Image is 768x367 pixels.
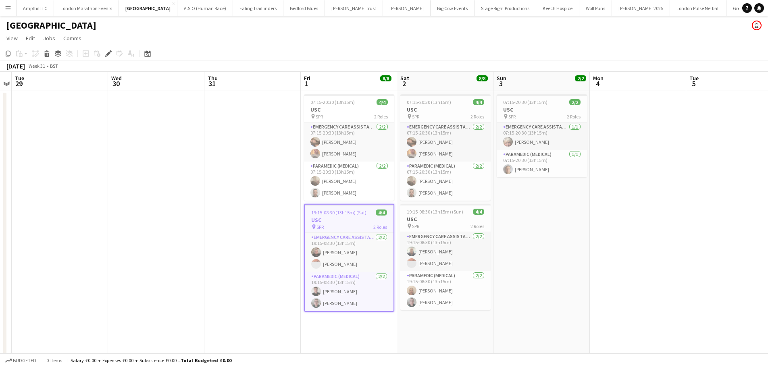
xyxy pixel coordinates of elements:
app-card-role: Paramedic (Medical)2/219:15-08:30 (13h15m)[PERSON_NAME][PERSON_NAME] [305,272,393,311]
span: 2 [399,79,409,88]
app-job-card: 07:15-20:30 (13h15m)4/4USC SPR2 RolesEmergency Care Assistant (Medical)2/207:15-20:30 (13h15m)[PE... [400,94,491,201]
span: SPR [412,223,419,229]
button: [PERSON_NAME] trust [325,0,383,16]
app-card-role: Emergency Care Assistant (Medical)1/107:15-20:30 (13h15m)[PERSON_NAME] [497,122,587,150]
h3: USC [400,106,491,113]
app-job-card: 07:15-20:30 (13h15m)4/4USC SPR2 RolesEmergency Care Assistant (Medical)2/207:15-20:30 (13h15m)[PE... [304,94,394,201]
button: Ealing Trailfinders [233,0,283,16]
button: [GEOGRAPHIC_DATA] [119,0,177,16]
div: [DATE] [6,62,25,70]
span: 2 Roles [470,114,484,120]
span: Jobs [43,35,55,42]
app-card-role: Paramedic (Medical)2/207:15-20:30 (13h15m)[PERSON_NAME][PERSON_NAME] [400,162,491,201]
h3: USC [304,106,394,113]
a: Jobs [40,33,58,44]
app-card-role: Paramedic (Medical)2/207:15-20:30 (13h15m)[PERSON_NAME][PERSON_NAME] [304,162,394,201]
div: 1 Job [575,82,586,88]
span: 29 [14,79,24,88]
a: Edit [23,33,38,44]
button: Bedford Blues [283,0,325,16]
a: View [3,33,21,44]
span: Comms [63,35,81,42]
span: SPR [316,114,323,120]
span: Thu [208,75,218,82]
app-card-role: Emergency Care Assistant (Medical)2/219:15-08:30 (13h15m)[PERSON_NAME][PERSON_NAME] [305,233,393,272]
button: [PERSON_NAME] [383,0,431,16]
span: 5 [688,79,699,88]
app-card-role: Emergency Care Assistant (Medical)2/207:15-20:30 (13h15m)[PERSON_NAME][PERSON_NAME] [304,122,394,162]
button: Keech Hospice [536,0,579,16]
app-card-role: Paramedic (Medical)1/107:15-20:30 (13h15m)[PERSON_NAME] [497,150,587,177]
button: London Pulse Netball [670,0,726,16]
a: Comms [60,33,85,44]
span: SPR [412,114,419,120]
span: Fri [304,75,310,82]
app-user-avatar: Mark Boobier [752,21,762,30]
button: A.S.O (Human Race) [177,0,233,16]
span: Wed [111,75,122,82]
span: 30 [110,79,122,88]
span: 07:15-20:30 (13h15m) [503,99,547,105]
span: 4/4 [377,99,388,105]
span: 8/8 [380,75,391,81]
span: 19:15-08:30 (13h15m) (Sat) [311,209,366,216]
span: 19:15-08:30 (13h15m) (Sun) [407,209,463,215]
button: Ampthill TC [17,0,54,16]
h3: USC [400,216,491,223]
app-job-card: 19:15-08:30 (13h15m) (Sat)4/4USC SPR2 RolesEmergency Care Assistant (Medical)2/219:15-08:30 (13h1... [304,204,394,312]
button: London Marathon Events [54,0,119,16]
app-job-card: 07:15-20:30 (13h15m)2/2USC SPR2 RolesEmergency Care Assistant (Medical)1/107:15-20:30 (13h15m)[PE... [497,94,587,177]
span: 07:15-20:30 (13h15m) [310,99,355,105]
span: Sat [400,75,409,82]
span: 2 Roles [567,114,581,120]
span: Tue [15,75,24,82]
app-card-role: Paramedic (Medical)2/219:15-08:30 (13h15m)[PERSON_NAME][PERSON_NAME] [400,271,491,310]
span: Sun [497,75,506,82]
span: Budgeted [13,358,36,363]
app-job-card: 19:15-08:30 (13h15m) (Sun)4/4USC SPR2 RolesEmergency Care Assistant (Medical)2/219:15-08:30 (13h1... [400,204,491,310]
span: SPR [316,224,324,230]
span: 2/2 [575,75,586,81]
button: Budgeted [4,356,37,365]
span: 4/4 [376,209,387,216]
span: 4 [592,79,604,88]
div: Salary £0.00 + Expenses £0.00 + Subsistence £0.00 = [71,357,231,363]
span: 3 [495,79,506,88]
h3: USC [497,106,587,113]
button: Big Cow Events [431,0,475,16]
button: Wolf Runs [579,0,612,16]
div: BST [50,63,58,69]
span: 4/4 [473,99,484,105]
span: View [6,35,18,42]
span: 8/8 [477,75,488,81]
span: Total Budgeted £0.00 [181,357,231,363]
span: 2 Roles [470,223,484,229]
button: [PERSON_NAME] 2025 [612,0,670,16]
div: 2 Jobs [381,82,393,88]
span: 0 items [44,357,64,363]
button: Stage Right Productions [475,0,536,16]
span: 4/4 [473,209,484,215]
app-card-role: Emergency Care Assistant (Medical)2/219:15-08:30 (13h15m)[PERSON_NAME][PERSON_NAME] [400,232,491,271]
span: 1 [303,79,310,88]
span: Edit [26,35,35,42]
span: Week 31 [27,63,47,69]
span: 2 Roles [373,224,387,230]
span: 07:15-20:30 (13h15m) [407,99,451,105]
span: Tue [689,75,699,82]
span: 2/2 [569,99,581,105]
app-card-role: Emergency Care Assistant (Medical)2/207:15-20:30 (13h15m)[PERSON_NAME][PERSON_NAME] [400,122,491,162]
div: 2 Jobs [477,82,489,88]
span: Mon [593,75,604,82]
span: 2 Roles [374,114,388,120]
h3: USC [305,216,393,224]
h1: [GEOGRAPHIC_DATA] [6,19,96,31]
span: SPR [508,114,516,120]
span: 31 [206,79,218,88]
